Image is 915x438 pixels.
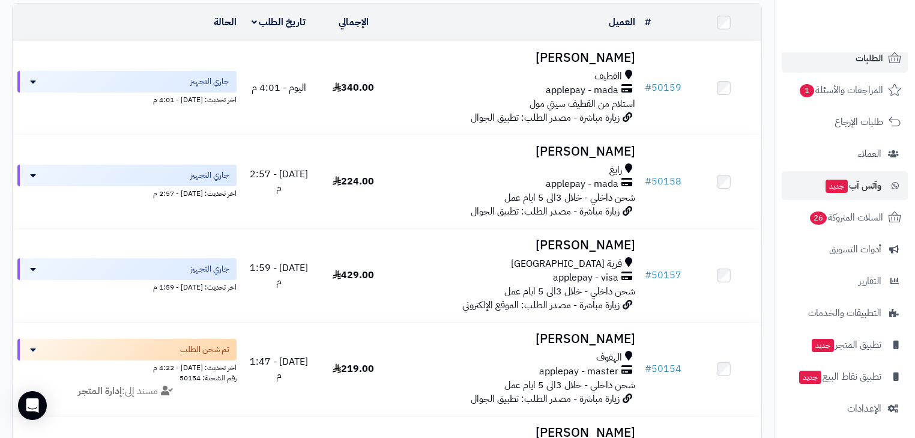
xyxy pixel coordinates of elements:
[782,394,908,423] a: الإعدادات
[17,360,237,373] div: اخر تحديث: [DATE] - 4:22 م
[396,239,635,252] h3: [PERSON_NAME]
[333,174,374,189] span: 224.00
[18,391,47,420] div: Open Intercom Messenger
[250,261,308,289] span: [DATE] - 1:59 م
[250,354,308,383] span: [DATE] - 1:47 م
[782,203,908,232] a: السلات المتروكة26
[396,332,635,346] h3: [PERSON_NAME]
[829,241,881,258] span: أدوات التسويق
[471,392,620,406] span: زيارة مباشرة - مصدر الطلب: تطبيق الجوال
[333,268,374,282] span: 429.00
[782,267,908,296] a: التقارير
[645,174,681,189] a: #50158
[471,111,620,125] span: زيارة مباشرة - مصدر الطلب: تطبيق الجوال
[782,235,908,264] a: أدوات التسويق
[645,15,651,29] a: #
[546,84,618,97] span: applepay - mada
[17,93,237,105] div: اخر تحديث: [DATE] - 4:01 م
[17,280,237,293] div: اخر تحديث: [DATE] - 1:59 م
[799,82,883,99] span: المراجعات والأسئلة
[511,257,622,271] span: قرية [GEOGRAPHIC_DATA]
[835,114,883,130] span: طلبات الإرجاع
[859,273,881,290] span: التقارير
[782,108,908,136] a: طلبات الإرجاع
[824,177,881,194] span: وآتس آب
[504,378,635,392] span: شحن داخلي - خلال 3الى 5 ايام عمل
[214,15,237,29] a: الحالة
[782,171,908,200] a: وآتس آبجديد
[190,169,229,181] span: جاري التجهيز
[471,204,620,219] span: زيارة مباشرة - مصدر الطلب: تطبيق الجوال
[250,167,308,195] span: [DATE] - 2:57 م
[462,298,620,312] span: زيارة مباشرة - مصدر الطلب: الموقع الإلكتروني
[333,362,374,376] span: 219.00
[858,145,881,162] span: العملاء
[782,299,908,327] a: التطبيقات والخدمات
[645,268,681,282] a: #50157
[812,339,834,352] span: جديد
[645,81,651,95] span: #
[782,44,908,73] a: الطلبات
[799,84,815,98] span: 1
[782,330,908,359] a: تطبيق المتجرجديد
[645,362,681,376] a: #50154
[553,271,618,285] span: applepay - visa
[594,70,622,84] span: القطيف
[504,190,635,205] span: شحن داخلي - خلال 3الى 5 ايام عمل
[782,139,908,168] a: العملاء
[539,365,618,379] span: applepay - master
[782,362,908,391] a: تطبيق نقاط البيعجديد
[609,15,635,29] a: العميل
[782,76,908,105] a: المراجعات والأسئلة1
[645,268,651,282] span: #
[8,385,246,398] div: مسند إلى:
[190,76,229,88] span: جاري التجهيز
[798,368,881,385] span: تطبيق نقاط البيع
[339,15,369,29] a: الإجمالي
[596,351,622,365] span: الهفوف
[180,373,237,383] span: رقم الشحنة: 50154
[609,163,622,177] span: رابغ
[396,145,635,159] h3: [PERSON_NAME]
[530,97,635,111] span: استلام من القطيف سيتي مول
[78,384,122,398] strong: إدارة المتجر
[396,51,635,65] h3: [PERSON_NAME]
[180,344,229,356] span: تم شحن الطلب
[809,209,883,226] span: السلات المتروكة
[799,371,821,384] span: جديد
[833,14,904,39] img: logo-2.png
[645,174,651,189] span: #
[826,180,848,193] span: جديد
[17,186,237,199] div: اخر تحديث: [DATE] - 2:57 م
[856,50,883,67] span: الطلبات
[333,81,374,95] span: 340.00
[252,15,306,29] a: تاريخ الطلب
[645,362,651,376] span: #
[546,177,618,191] span: applepay - mada
[252,81,306,95] span: اليوم - 4:01 م
[811,336,881,353] span: تطبيق المتجر
[645,81,681,95] a: #50159
[809,211,828,225] span: 26
[190,263,229,275] span: جاري التجهيز
[847,400,881,417] span: الإعدادات
[504,284,635,299] span: شحن داخلي - خلال 3الى 5 ايام عمل
[808,305,881,321] span: التطبيقات والخدمات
